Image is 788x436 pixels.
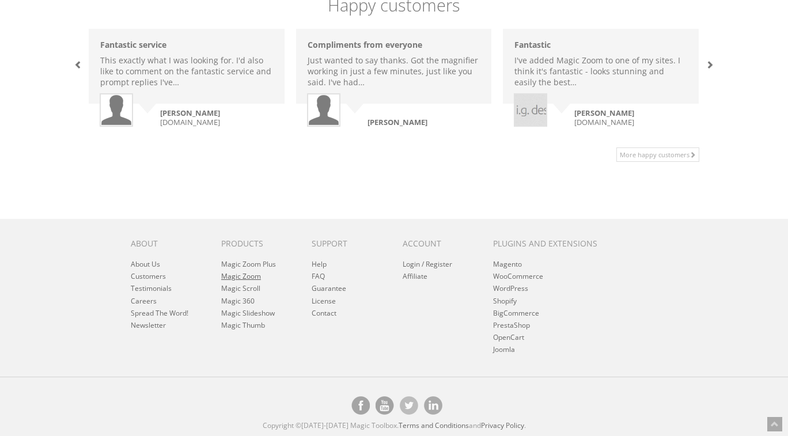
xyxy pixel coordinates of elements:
[312,308,336,318] a: Contact
[493,308,539,318] a: BigCommerce
[403,239,476,248] h6: Account
[100,40,273,49] h6: Fantastic service
[312,259,327,269] a: Help
[368,117,427,127] strong: [PERSON_NAME]
[351,396,370,415] a: Magic Toolbox on Facebook
[400,396,418,415] a: Magic Toolbox's Twitter account
[312,271,325,281] a: FAQ
[131,283,172,293] a: Testimonials
[493,271,543,281] a: WooCommerce
[221,271,261,281] a: Magic Zoom
[101,94,132,126] img: Stuart Smith, accessmysite.co.uk
[574,108,634,118] strong: [PERSON_NAME]
[493,259,522,269] a: Magento
[131,259,160,269] a: About Us
[493,344,515,354] a: Joomla
[100,55,273,88] p: This exactly what I was looking for. I'd also like to comment on the fantastic service and prompt...
[514,55,687,88] p: I've added Magic Zoom to one of my sites. I think it's fantastic - looks stunning and easily the ...
[308,55,480,88] p: Just wanted to say thanks. Got the magnifier working in just a few minutes, just like you said. I...
[493,320,530,330] a: PrestaShop
[403,271,427,281] a: Affiliate
[312,296,336,306] a: License
[308,94,339,126] img: Ivan Jackson,
[493,296,517,306] a: Shopify
[100,108,295,127] small: [DOMAIN_NAME]
[131,308,188,318] a: Spread The Word!
[312,283,346,293] a: Guarantee
[221,308,275,318] a: Magic Slideshow
[131,271,166,281] a: Customers
[376,396,394,415] a: Magic Toolbox on [DOMAIN_NAME]
[399,420,469,430] a: Terms and Conditions
[221,320,265,330] a: Magic Thumb
[221,259,276,269] a: Magic Zoom Plus
[424,396,442,415] a: Magic Toolbox on [DOMAIN_NAME]
[493,332,524,342] a: OpenCart
[221,283,260,293] a: Magic Scroll
[160,108,220,118] strong: [PERSON_NAME]
[131,320,166,330] a: Newsletter
[481,420,524,430] a: Privacy Policy
[131,296,157,306] a: Careers
[493,283,528,293] a: WordPress
[514,108,710,127] small: [DOMAIN_NAME]
[308,40,480,49] h6: Compliments from everyone
[514,40,687,49] h6: Fantastic
[312,239,385,248] h6: Support
[131,239,204,248] h6: About
[221,239,294,248] h6: Products
[221,296,255,306] a: Magic 360
[493,239,612,248] h6: Plugins and extensions
[616,147,699,162] a: More happy customers
[515,94,564,126] img: Iain Gutteridge, ig-graphic-design.co.uk
[403,259,452,269] a: Login / Register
